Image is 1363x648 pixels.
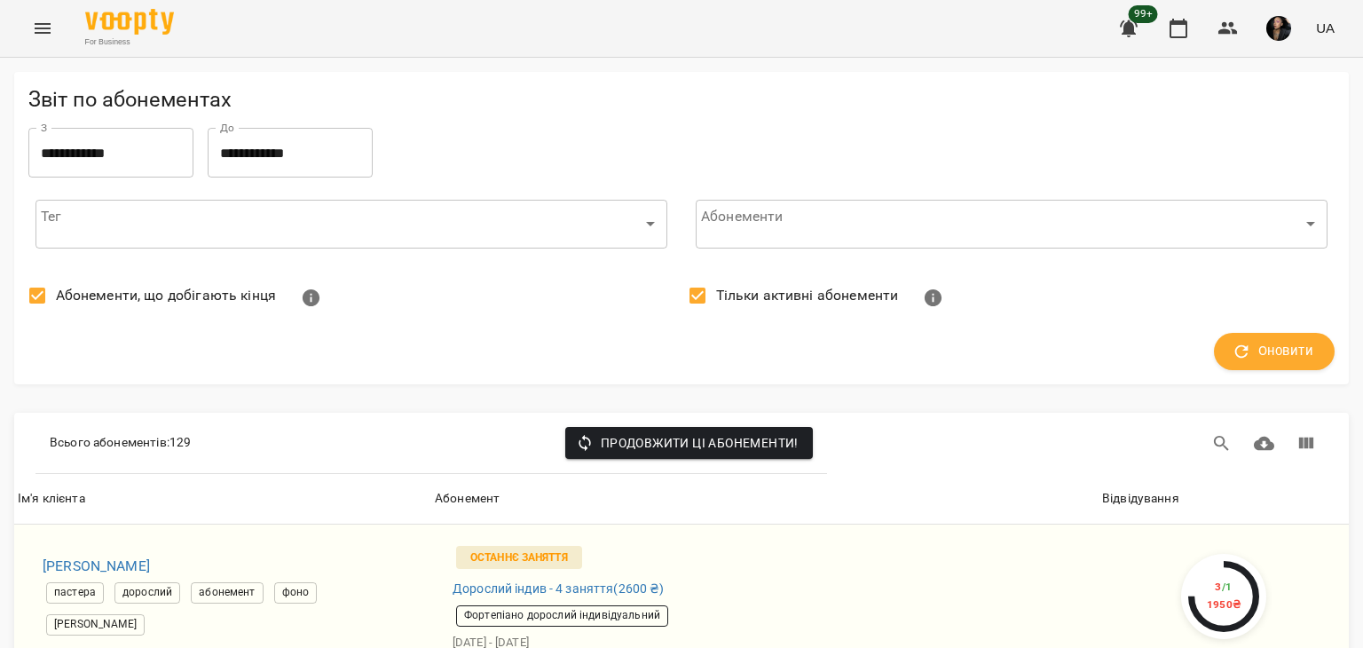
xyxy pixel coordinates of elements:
span: 99+ [1129,5,1158,23]
img: Voopty Logo [85,9,174,35]
span: Абонементи, що добігають кінця [56,285,276,306]
span: пастера [47,585,103,600]
span: Оновити [1235,340,1313,363]
p: Всього абонементів : 129 [50,434,191,452]
button: Пошук [1201,423,1243,465]
span: / 1 [1222,581,1233,593]
span: Абонемент [435,488,1095,510]
a: [PERSON_NAME]пастерадорослийабонементфоно[PERSON_NAME] [28,554,417,639]
div: ​ [35,199,667,249]
button: Показати абонементи з 3 або менше відвідуваннями або що закінчуються протягом 7 днів [290,277,333,320]
div: ​ [696,199,1328,249]
button: UA [1309,12,1342,44]
h6: [PERSON_NAME] [43,554,417,579]
div: Відвідування [1102,488,1179,510]
div: Ім'я клієнта [18,488,85,510]
span: Фортепіано дорослий індивідуальний [457,608,667,623]
span: дорослий [115,585,179,600]
div: 3 1950 ₴ [1207,579,1241,613]
span: фоно [275,585,317,600]
div: Сортувати [435,488,500,510]
button: Показувати тільки абонементи з залишком занять або з відвідуваннями. Активні абонементи - це ті, ... [912,277,955,320]
span: UA [1316,19,1335,37]
div: Сортувати [18,488,85,510]
div: Table Toolbar [14,413,1349,474]
button: Оновити [1214,333,1335,370]
button: Menu [21,7,64,50]
span: абонемент [192,585,262,600]
span: For Business [85,36,174,48]
button: Завантажити CSV [1243,423,1286,465]
div: Абонемент [435,488,500,510]
span: Ім'я клієнта [18,488,428,510]
span: Тільки активні абонементи [716,285,899,306]
span: [PERSON_NAME] [47,617,144,632]
p: Останнє заняття [456,546,582,569]
h5: Звіт по абонементах [28,86,1335,114]
span: Продовжити ці абонементи! [579,432,799,454]
button: Продовжити ці абонементи! [565,427,813,459]
span: Дорослий індив - 4 заняття ( 2600 ₴ ) [453,580,665,598]
div: Сортувати [1102,488,1179,510]
button: Вигляд колонок [1285,423,1328,465]
img: 0e55e402c6d6ea647f310bbb168974a3.jpg [1266,16,1291,41]
span: Відвідування [1102,488,1345,510]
